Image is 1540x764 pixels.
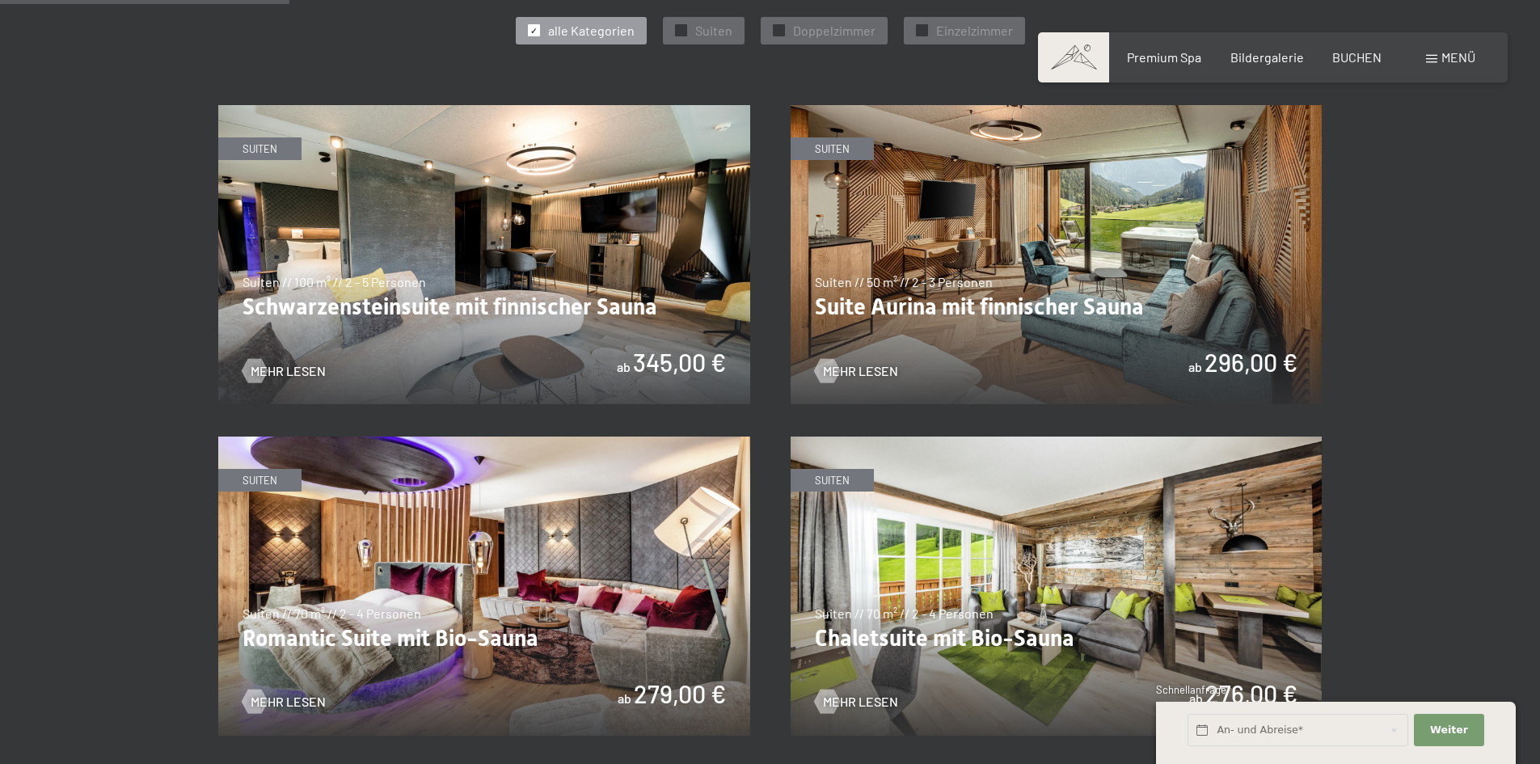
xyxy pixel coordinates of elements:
[1414,714,1483,747] button: Weiter
[1332,49,1382,65] a: BUCHEN
[1230,49,1304,65] a: Bildergalerie
[1430,723,1468,737] span: Weiter
[793,22,875,40] span: Doppelzimmer
[530,25,537,36] span: ✓
[695,22,732,40] span: Suiten
[218,437,750,736] img: Romantic Suite mit Bio-Sauna
[791,437,1323,736] img: Chaletsuite mit Bio-Sauna
[791,437,1323,447] a: Chaletsuite mit Bio-Sauna
[1441,49,1475,65] span: Menü
[823,362,898,380] span: Mehr Lesen
[936,22,1013,40] span: Einzelzimmer
[548,22,635,40] span: alle Kategorien
[815,693,898,711] a: Mehr Lesen
[218,106,750,116] a: Schwarzensteinsuite mit finnischer Sauna
[251,693,326,711] span: Mehr Lesen
[791,106,1323,116] a: Suite Aurina mit finnischer Sauna
[243,693,326,711] a: Mehr Lesen
[251,362,326,380] span: Mehr Lesen
[1127,49,1201,65] a: Premium Spa
[823,693,898,711] span: Mehr Lesen
[243,362,326,380] a: Mehr Lesen
[1156,683,1226,696] span: Schnellanfrage
[218,105,750,404] img: Schwarzensteinsuite mit finnischer Sauna
[815,362,898,380] a: Mehr Lesen
[775,25,782,36] span: ✓
[677,25,684,36] span: ✓
[218,437,750,447] a: Romantic Suite mit Bio-Sauna
[918,25,925,36] span: ✓
[791,105,1323,404] img: Suite Aurina mit finnischer Sauna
